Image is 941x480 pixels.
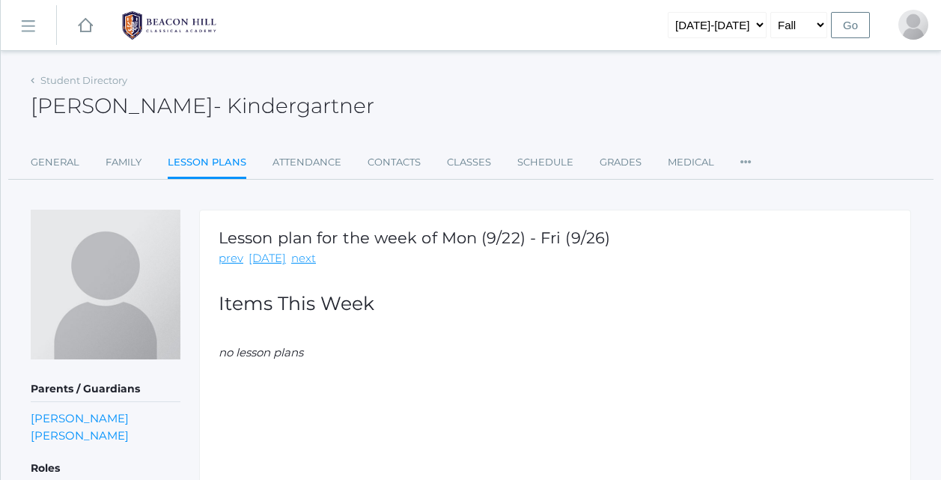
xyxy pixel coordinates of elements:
a: General [31,148,79,177]
img: Vincent Scrudato [31,210,180,359]
div: Ashley Scrudato [898,10,928,40]
a: Schedule [517,148,573,177]
a: next [291,250,316,267]
input: Go [831,12,870,38]
em: no lesson plans [219,345,303,359]
a: [PERSON_NAME] [31,427,129,444]
span: - Kindergartner [213,93,374,118]
h2: Items This Week [219,294,892,315]
a: Family [106,148,141,177]
a: [PERSON_NAME] [31,410,129,427]
h1: Lesson plan for the week of Mon (9/22) - Fri (9/26) [219,229,610,246]
a: Grades [600,148,642,177]
a: Attendance [272,148,341,177]
h2: [PERSON_NAME] [31,94,374,118]
h5: Parents / Guardians [31,377,180,402]
a: Classes [447,148,491,177]
a: Medical [668,148,714,177]
a: Lesson Plans [168,148,246,180]
a: Student Directory [40,74,127,86]
a: [DATE] [249,250,286,267]
a: prev [219,250,243,267]
img: BHCALogos-05-308ed15e86a5a0abce9b8dd61676a3503ac9727e845dece92d48e8588c001991.png [113,7,225,44]
a: Contacts [368,148,421,177]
